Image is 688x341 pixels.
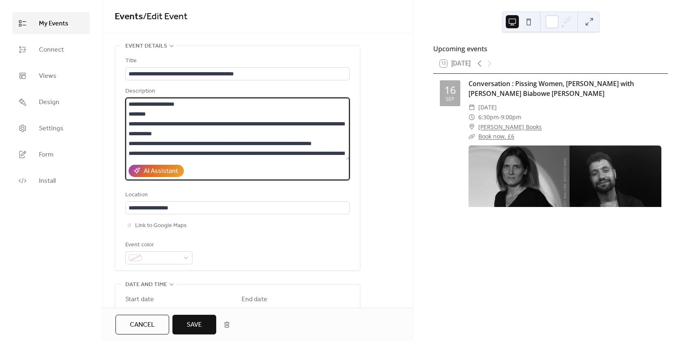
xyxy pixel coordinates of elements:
[39,98,59,107] span: Design
[129,165,184,177] button: AI Assistant
[12,39,90,61] a: Connect
[184,306,197,316] span: Time
[115,315,169,334] button: Cancel
[125,86,348,96] div: Description
[12,91,90,113] a: Design
[468,122,475,132] div: ​
[478,132,514,140] a: Book now, £6
[125,306,138,316] span: Date
[242,306,254,316] span: Date
[468,102,475,112] div: ​
[478,112,499,122] span: 6:30pm
[39,124,63,134] span: Settings
[39,150,54,160] span: Form
[125,190,348,200] div: Location
[144,166,178,176] div: AI Assistant
[12,65,90,87] a: Views
[187,320,202,330] span: Save
[39,71,57,81] span: Views
[125,56,348,66] div: Title
[478,102,497,112] span: [DATE]
[12,12,90,34] a: My Events
[135,221,187,231] span: Link to Google Maps
[433,44,668,54] div: Upcoming events
[125,280,167,290] span: Date and time
[301,306,314,316] span: Time
[468,132,475,141] div: ​
[446,97,455,102] div: Sep
[115,8,143,26] a: Events
[125,295,154,305] div: Start date
[468,79,634,98] a: Conversation : Pissing Women, [PERSON_NAME] with [PERSON_NAME] Biabowe [PERSON_NAME]
[444,85,456,95] div: 16
[499,112,501,122] span: -
[125,41,167,51] span: Event details
[39,45,64,55] span: Connect
[125,240,191,250] div: Event color
[12,117,90,139] a: Settings
[39,176,56,186] span: Install
[242,295,267,305] div: End date
[501,112,521,122] span: 9:00pm
[478,122,542,132] a: [PERSON_NAME] Books
[12,143,90,166] a: Form
[130,320,155,330] span: Cancel
[39,19,68,29] span: My Events
[143,8,188,26] span: / Edit Event
[468,112,475,122] div: ​
[12,170,90,192] a: Install
[172,315,216,334] button: Save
